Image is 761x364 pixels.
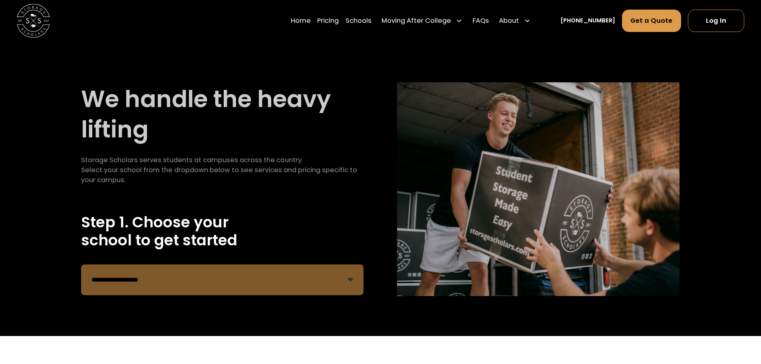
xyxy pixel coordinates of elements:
div: Moving After College [381,16,451,26]
form: Remind Form [81,265,364,295]
a: Log In [688,10,744,32]
a: Home [291,9,311,32]
img: Storage Scholars main logo [17,4,50,37]
div: About [496,9,534,32]
a: [PHONE_NUMBER] [560,16,615,25]
div: About [499,16,519,26]
a: Get a Quote [622,10,682,32]
h1: We handle the heavy lifting [81,84,364,144]
h2: Step 1. Choose your school to get started [81,213,364,249]
div: Moving After College [378,9,466,32]
img: storage scholar [397,82,680,297]
div: Storage Scholars serves students at campuses across the country. Select your school from the drop... [81,155,364,185]
a: Schools [346,9,372,32]
a: FAQs [473,9,489,32]
a: home [17,4,50,37]
a: Pricing [317,9,339,32]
